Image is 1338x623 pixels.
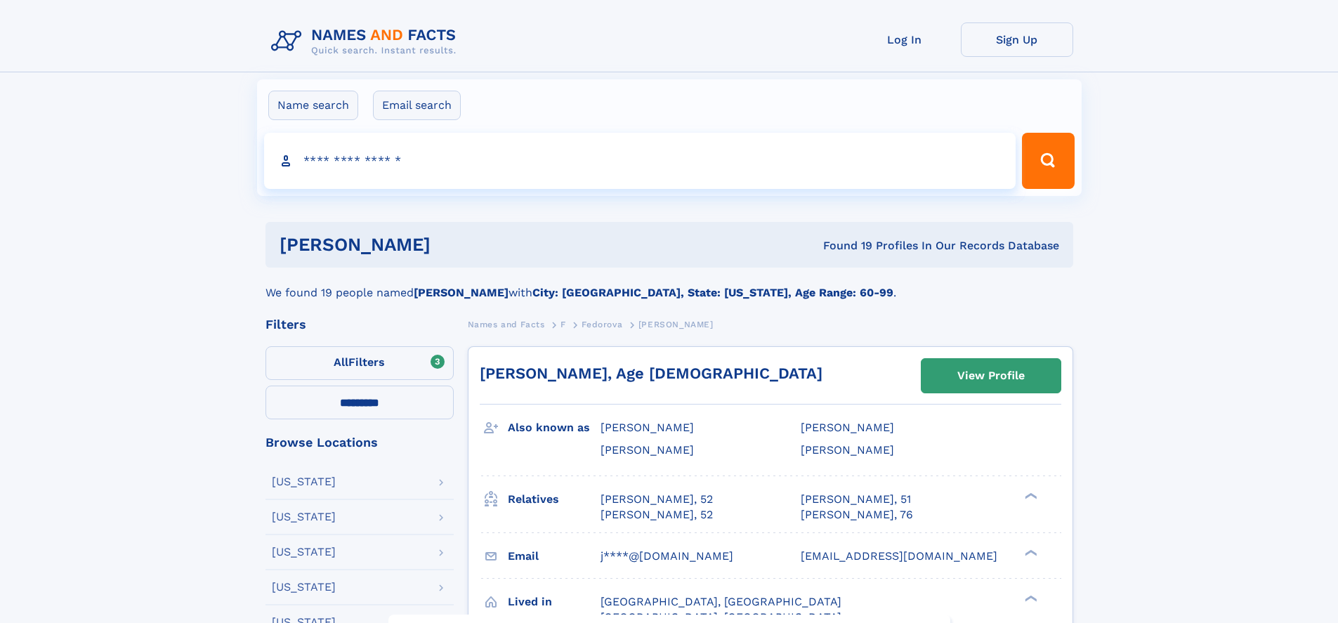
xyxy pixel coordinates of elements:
[334,355,348,369] span: All
[414,286,509,299] b: [PERSON_NAME]
[280,236,627,254] h1: [PERSON_NAME]
[638,320,714,329] span: [PERSON_NAME]
[801,443,894,457] span: [PERSON_NAME]
[601,492,713,507] a: [PERSON_NAME], 52
[801,549,997,563] span: [EMAIL_ADDRESS][DOMAIN_NAME]
[508,590,601,614] h3: Lived in
[627,238,1059,254] div: Found 19 Profiles In Our Records Database
[582,315,622,333] a: Fedorova
[508,487,601,511] h3: Relatives
[601,595,841,608] span: [GEOGRAPHIC_DATA], [GEOGRAPHIC_DATA]
[848,22,961,57] a: Log In
[801,507,913,523] a: [PERSON_NAME], 76
[468,315,545,333] a: Names and Facts
[601,443,694,457] span: [PERSON_NAME]
[265,22,468,60] img: Logo Names and Facts
[582,320,622,329] span: Fedorova
[508,544,601,568] h3: Email
[801,492,911,507] a: [PERSON_NAME], 51
[265,436,454,449] div: Browse Locations
[961,22,1073,57] a: Sign Up
[1021,491,1038,500] div: ❯
[560,315,566,333] a: F
[921,359,1061,393] a: View Profile
[957,360,1025,392] div: View Profile
[532,286,893,299] b: City: [GEOGRAPHIC_DATA], State: [US_STATE], Age Range: 60-99
[264,133,1016,189] input: search input
[265,318,454,331] div: Filters
[1021,594,1038,603] div: ❯
[560,320,566,329] span: F
[601,507,713,523] a: [PERSON_NAME], 52
[272,546,336,558] div: [US_STATE]
[1022,133,1074,189] button: Search Button
[480,365,822,382] a: [PERSON_NAME], Age [DEMOGRAPHIC_DATA]
[373,91,461,120] label: Email search
[265,268,1073,301] div: We found 19 people named with .
[272,582,336,593] div: [US_STATE]
[801,421,894,434] span: [PERSON_NAME]
[265,346,454,380] label: Filters
[268,91,358,120] label: Name search
[272,476,336,487] div: [US_STATE]
[272,511,336,523] div: [US_STATE]
[1021,548,1038,557] div: ❯
[508,416,601,440] h3: Also known as
[601,421,694,434] span: [PERSON_NAME]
